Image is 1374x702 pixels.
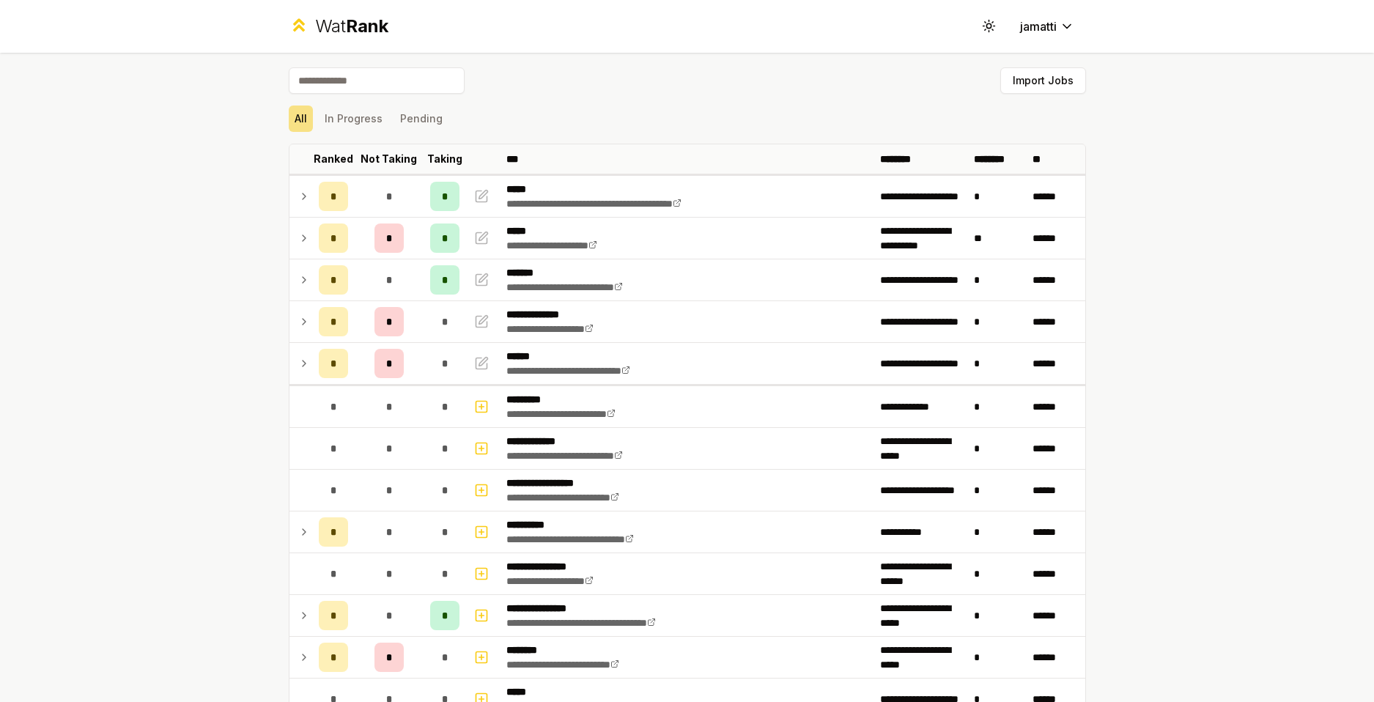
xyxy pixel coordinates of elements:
p: Taking [427,152,462,166]
a: WatRank [289,15,389,38]
span: Rank [346,15,388,37]
span: jamatti [1020,18,1057,35]
button: Import Jobs [1000,67,1086,94]
p: Ranked [314,152,353,166]
p: Not Taking [361,152,417,166]
button: All [289,106,313,132]
button: Pending [394,106,448,132]
button: jamatti [1008,13,1086,40]
div: Wat [315,15,388,38]
button: In Progress [319,106,388,132]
